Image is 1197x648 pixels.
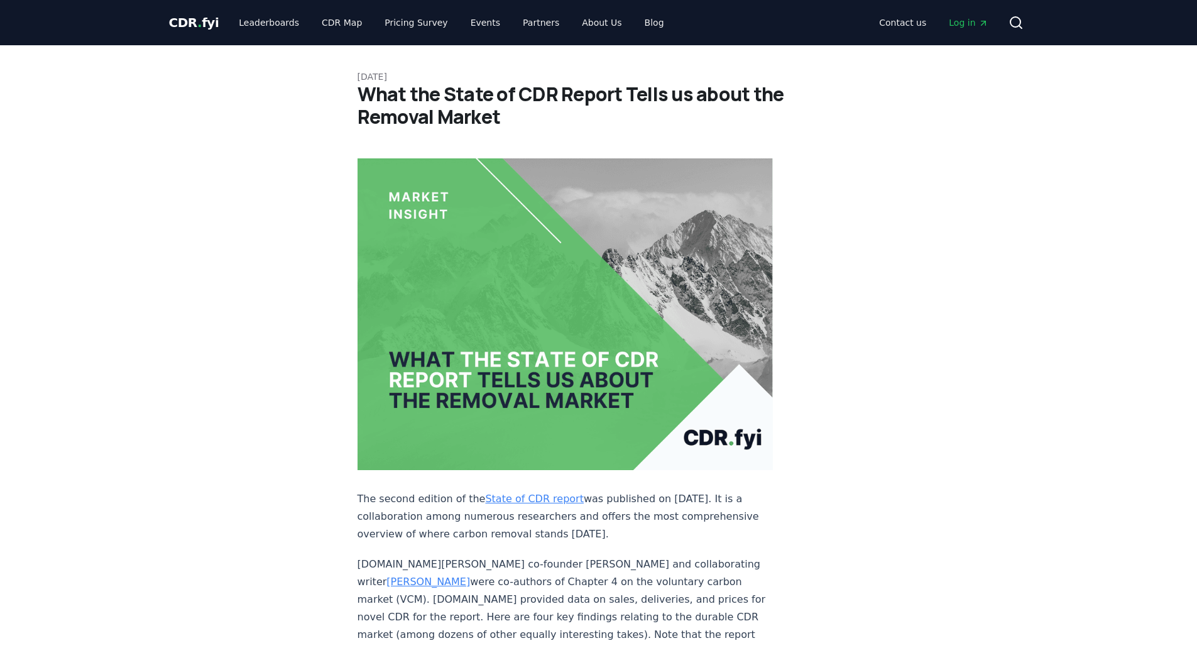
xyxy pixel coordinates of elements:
[635,11,674,34] a: Blog
[869,11,936,34] a: Contact us
[169,15,219,30] span: CDR fyi
[229,11,309,34] a: Leaderboards
[312,11,372,34] a: CDR Map
[939,11,998,34] a: Log in
[358,490,773,543] p: The second edition of the was published on [DATE]. It is a collaboration among numerous researche...
[949,16,988,29] span: Log in
[572,11,631,34] a: About Us
[169,14,219,31] a: CDR.fyi
[358,83,840,128] h1: What the State of CDR Report Tells us about the Removal Market
[358,70,840,83] p: [DATE]
[358,158,773,470] img: blog post image
[461,11,510,34] a: Events
[869,11,998,34] nav: Main
[229,11,674,34] nav: Main
[485,493,584,505] a: State of CDR report
[197,15,202,30] span: .
[386,576,470,588] a: [PERSON_NAME]
[513,11,569,34] a: Partners
[374,11,457,34] a: Pricing Survey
